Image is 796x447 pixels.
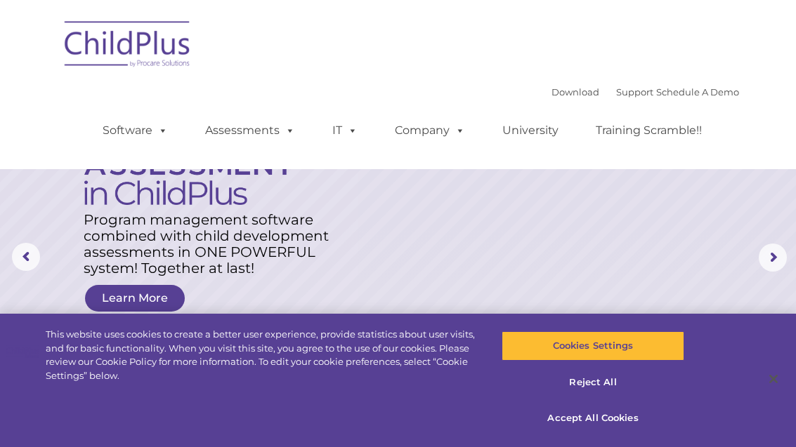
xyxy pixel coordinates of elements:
[552,86,599,98] a: Download
[502,368,685,397] button: Reject All
[58,11,198,81] img: ChildPlus by Procare Solutions
[318,116,372,145] a: IT
[502,403,685,433] button: Accept All Cookies
[616,86,653,98] a: Support
[552,86,739,98] font: |
[191,116,309,145] a: Assessments
[84,212,339,276] rs-layer: Program management software combined with child development assessments in ONE POWERFUL system! T...
[89,116,182,145] a: Software
[758,363,789,394] button: Close
[502,331,685,361] button: Cookies Settings
[381,116,479,145] a: Company
[656,86,739,98] a: Schedule A Demo
[85,285,185,312] a: Learn More
[582,116,716,145] a: Training Scramble!!
[488,116,573,145] a: University
[46,328,478,382] div: This website uses cookies to create a better user experience, provide statistics about user visit...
